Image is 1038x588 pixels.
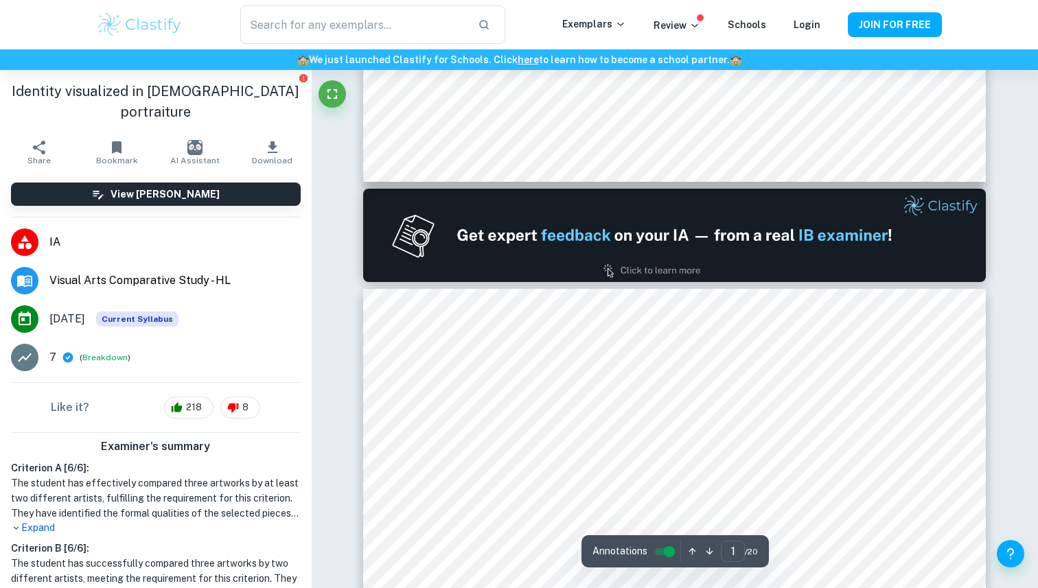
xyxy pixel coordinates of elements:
button: Breakdown [82,351,128,364]
p: Expand [11,521,301,535]
button: Fullscreen [319,80,346,108]
span: AI Assistant [170,156,220,165]
img: Clastify logo [96,11,183,38]
span: 218 [178,401,209,414]
h6: We just launched Clastify for Schools. Click to learn how to become a school partner. [3,52,1035,67]
h6: View [PERSON_NAME] [111,187,220,202]
span: 8 [235,401,256,414]
span: Visual Arts Comparative Study - HL [49,272,301,289]
span: Share [27,156,51,165]
input: Search for any exemplars... [240,5,467,44]
span: 🏫 [730,54,741,65]
a: Login [794,19,820,30]
span: Current Syllabus [96,311,178,327]
p: Review [654,18,700,33]
h6: Examiner's summary [5,438,306,455]
h1: Identity visualized in [DEMOGRAPHIC_DATA] portraiture [11,81,301,122]
span: Download [252,156,292,165]
button: Bookmark [78,133,155,172]
button: Download [233,133,311,172]
a: Schools [728,19,766,30]
span: [DATE] [49,311,85,327]
div: 218 [164,397,214,419]
span: Bookmark [96,156,138,165]
button: AI Assistant [156,133,233,172]
img: Ad [363,189,986,282]
h6: Criterion A [ 6 / 6 ]: [11,460,301,475]
button: Report issue [299,73,309,83]
h1: The student has effectively compared three artworks by at least two different artists, fulfilling... [11,475,301,521]
p: 7 [49,349,56,366]
h6: Criterion B [ 6 / 6 ]: [11,541,301,556]
span: Annotations [592,544,647,558]
span: ( ) [80,351,130,364]
button: View [PERSON_NAME] [11,183,301,206]
img: AI Assistant [187,140,203,155]
span: / 20 [745,545,758,558]
div: 8 [220,397,260,419]
span: IA [49,234,301,250]
button: JOIN FOR FREE [848,12,942,37]
p: Exemplars [562,16,626,32]
button: Help and Feedback [997,540,1024,567]
span: 🏫 [297,54,309,65]
h6: Like it? [51,399,89,416]
div: This exemplar is based on the current syllabus. Feel free to refer to it for inspiration/ideas wh... [96,311,178,327]
a: here [518,54,539,65]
